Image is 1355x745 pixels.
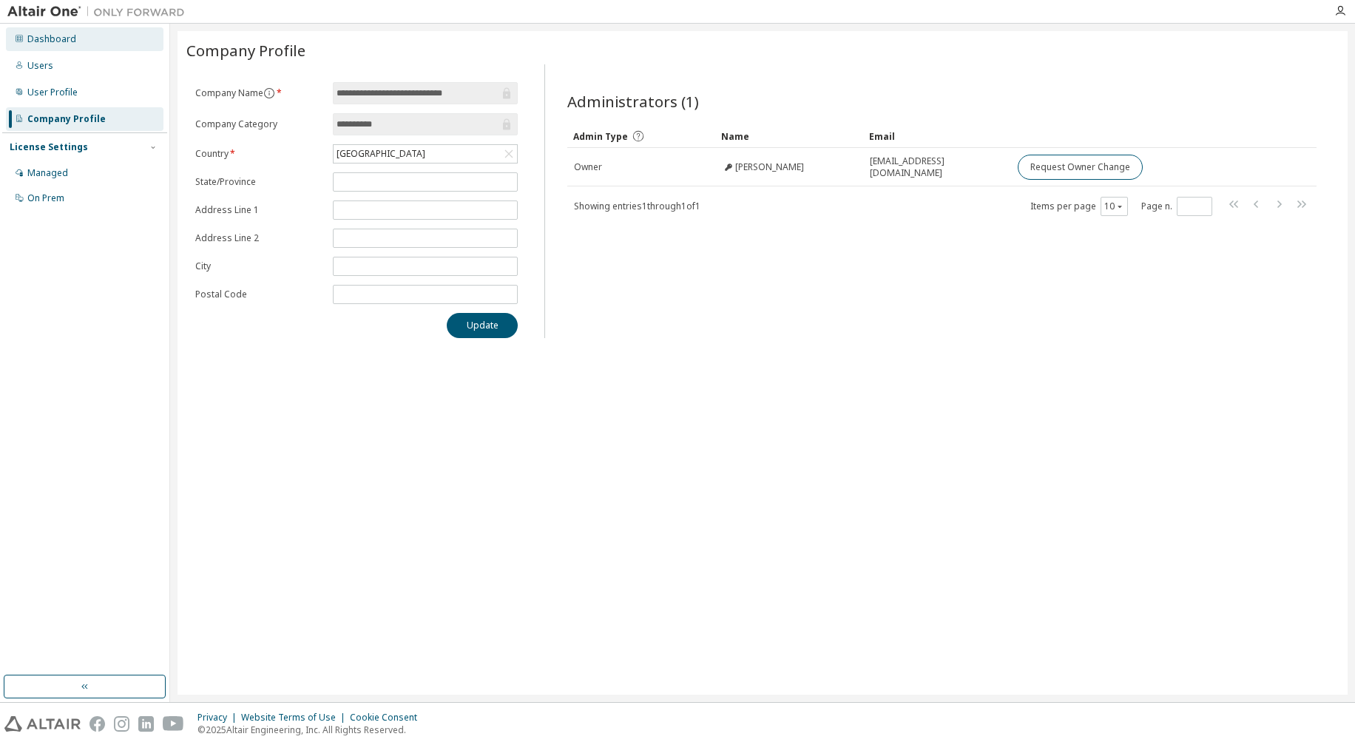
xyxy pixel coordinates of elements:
[1104,200,1124,212] button: 10
[195,289,324,300] label: Postal Code
[27,167,68,179] div: Managed
[735,161,804,173] span: [PERSON_NAME]
[27,113,106,125] div: Company Profile
[197,724,426,736] p: © 2025 Altair Engineering, Inc. All Rights Reserved.
[27,87,78,98] div: User Profile
[1030,197,1128,216] span: Items per page
[7,4,192,19] img: Altair One
[447,313,518,338] button: Update
[573,130,628,143] span: Admin Type
[163,716,184,732] img: youtube.svg
[567,91,699,112] span: Administrators (1)
[4,716,81,732] img: altair_logo.svg
[27,60,53,72] div: Users
[870,155,1004,179] span: [EMAIL_ADDRESS][DOMAIN_NAME]
[27,33,76,45] div: Dashboard
[186,40,305,61] span: Company Profile
[574,161,602,173] span: Owner
[195,87,324,99] label: Company Name
[89,716,105,732] img: facebook.svg
[197,712,241,724] div: Privacy
[1141,197,1212,216] span: Page n.
[334,146,428,162] div: [GEOGRAPHIC_DATA]
[195,232,324,244] label: Address Line 2
[350,712,426,724] div: Cookie Consent
[869,124,1005,148] div: Email
[574,200,700,212] span: Showing entries 1 through 1 of 1
[241,712,350,724] div: Website Terms of Use
[195,204,324,216] label: Address Line 1
[195,118,324,130] label: Company Category
[138,716,154,732] img: linkedin.svg
[195,260,324,272] label: City
[334,145,517,163] div: [GEOGRAPHIC_DATA]
[195,148,324,160] label: Country
[10,141,88,153] div: License Settings
[27,192,64,204] div: On Prem
[114,716,129,732] img: instagram.svg
[1018,155,1143,180] button: Request Owner Change
[195,176,324,188] label: State/Province
[721,124,857,148] div: Name
[263,87,275,99] button: information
